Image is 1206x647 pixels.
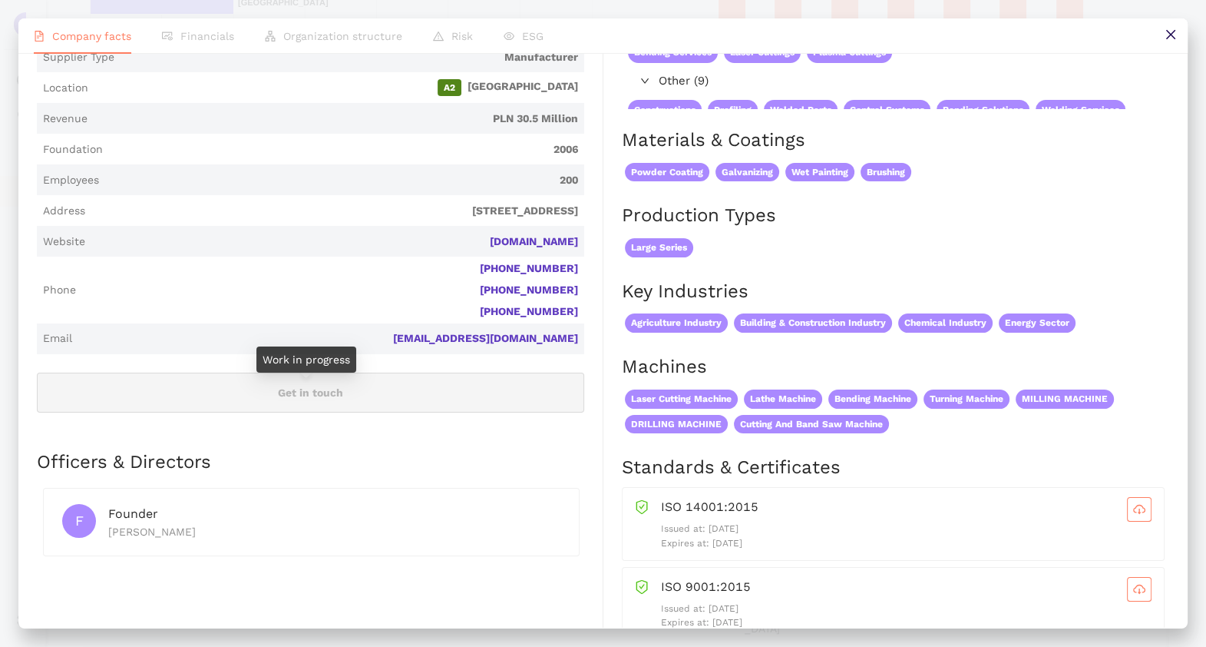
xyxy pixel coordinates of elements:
[923,390,1009,409] span: Turning Machine
[661,497,1151,522] div: ISO 14001:2015
[265,31,276,41] span: apartment
[91,204,578,219] span: [STREET_ADDRESS]
[121,50,578,65] span: Manufacturer
[744,390,822,409] span: Lathe Machine
[659,72,1161,91] span: Other (9)
[94,79,578,96] span: [GEOGRAPHIC_DATA]
[622,69,1168,94] div: Other (9)
[283,30,402,42] span: Organization structure
[438,79,461,96] span: A2
[433,31,444,41] span: warning
[1036,100,1125,121] span: Welding Services
[108,523,560,540] div: [PERSON_NAME]
[625,314,728,333] span: Agriculture Industry
[628,100,702,121] span: Constructions
[37,450,584,476] h2: Officers & Directors
[635,577,649,594] span: safety-certificate
[898,314,993,333] span: Chemical Industry
[661,602,1151,616] p: Issued at: [DATE]
[622,354,1169,380] h2: Machines
[625,390,738,409] span: Laser Cutting Machine
[522,30,544,42] span: ESG
[635,497,649,514] span: safety-certificate
[715,163,779,182] span: Galvanizing
[1016,390,1114,409] span: MILLING MACHINE
[43,331,72,347] span: Email
[828,390,917,409] span: Bending Machine
[109,142,578,158] span: 2006
[504,31,514,41] span: eye
[43,50,114,65] span: Supplier Type
[625,163,709,182] span: Powder Coating
[622,128,1169,154] h2: Materials & Coatings
[43,81,88,96] span: Location
[1165,28,1177,41] span: close
[75,504,84,538] span: F
[108,506,158,521] span: Founder
[451,30,473,42] span: Risk
[937,100,1029,121] span: Bending Solutions
[43,234,85,250] span: Website
[661,577,1151,602] div: ISO 9001:2015
[162,31,173,41] span: fund-view
[105,173,578,188] span: 200
[94,111,578,127] span: PLN 30.5 Million
[52,30,131,42] span: Company facts
[625,415,728,434] span: DRILLING MACHINE
[180,30,234,42] span: Financials
[622,279,1169,305] h2: Key Industries
[43,111,88,127] span: Revenue
[1153,18,1188,53] button: close
[708,100,758,121] span: Profiling
[785,163,854,182] span: Wet Painting
[256,347,356,373] div: Work in progress
[43,204,85,219] span: Address
[844,100,930,121] span: Control Systems
[734,415,889,434] span: Cutting And Band Saw Machine
[999,314,1075,333] span: Energy Sector
[622,203,1169,229] h2: Production Types
[1128,503,1151,516] span: cloud-download
[1128,583,1151,596] span: cloud-download
[661,615,1151,630] p: Expires at: [DATE]
[43,173,99,188] span: Employees
[43,142,103,158] span: Foundation
[1127,577,1151,602] button: cloud-download
[661,522,1151,536] p: Issued at: [DATE]
[625,238,693,257] span: Large Series
[764,100,838,121] span: Welded Parts
[640,76,649,85] span: right
[661,536,1151,551] p: Expires at: [DATE]
[1127,497,1151,522] button: cloud-download
[622,455,1169,481] h2: Standards & Certificates
[734,314,892,333] span: Building & Construction Industry
[43,283,76,298] span: Phone
[861,163,911,182] span: Brushing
